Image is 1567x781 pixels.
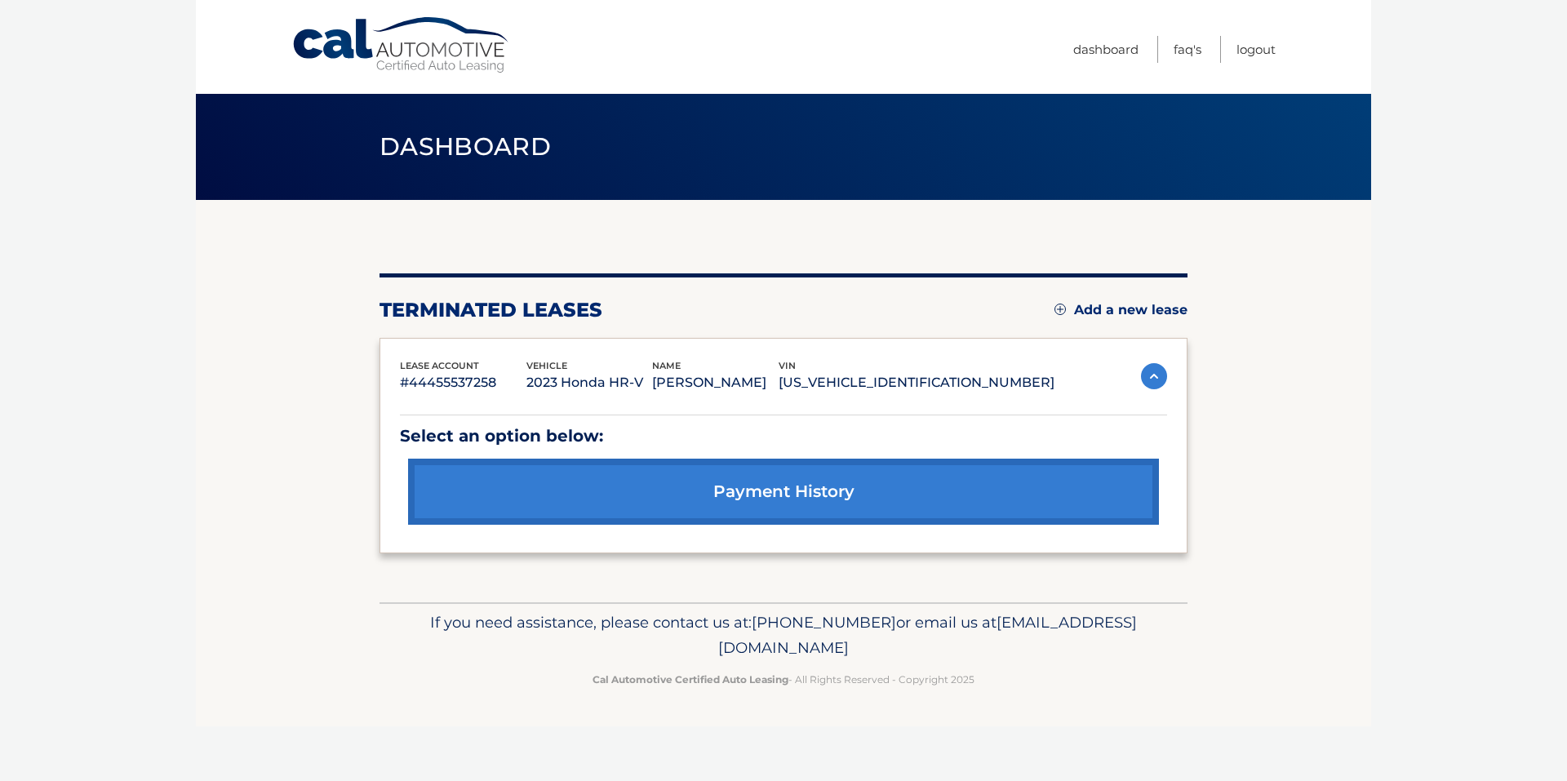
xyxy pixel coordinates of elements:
[400,371,526,394] p: #44455537258
[526,360,567,371] span: vehicle
[380,131,551,162] span: Dashboard
[652,360,681,371] span: name
[400,360,479,371] span: lease account
[408,459,1159,525] a: payment history
[1236,36,1276,63] a: Logout
[400,422,1167,450] p: Select an option below:
[1141,363,1167,389] img: accordion-active.svg
[291,16,512,74] a: Cal Automotive
[1073,36,1139,63] a: Dashboard
[652,371,779,394] p: [PERSON_NAME]
[1174,36,1201,63] a: FAQ's
[779,371,1054,394] p: [US_VEHICLE_IDENTIFICATION_NUMBER]
[390,610,1177,662] p: If you need assistance, please contact us at: or email us at
[380,298,602,322] h2: terminated leases
[779,360,796,371] span: vin
[1054,302,1187,318] a: Add a new lease
[593,673,788,686] strong: Cal Automotive Certified Auto Leasing
[1054,304,1066,315] img: add.svg
[526,371,653,394] p: 2023 Honda HR-V
[752,613,896,632] span: [PHONE_NUMBER]
[390,671,1177,688] p: - All Rights Reserved - Copyright 2025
